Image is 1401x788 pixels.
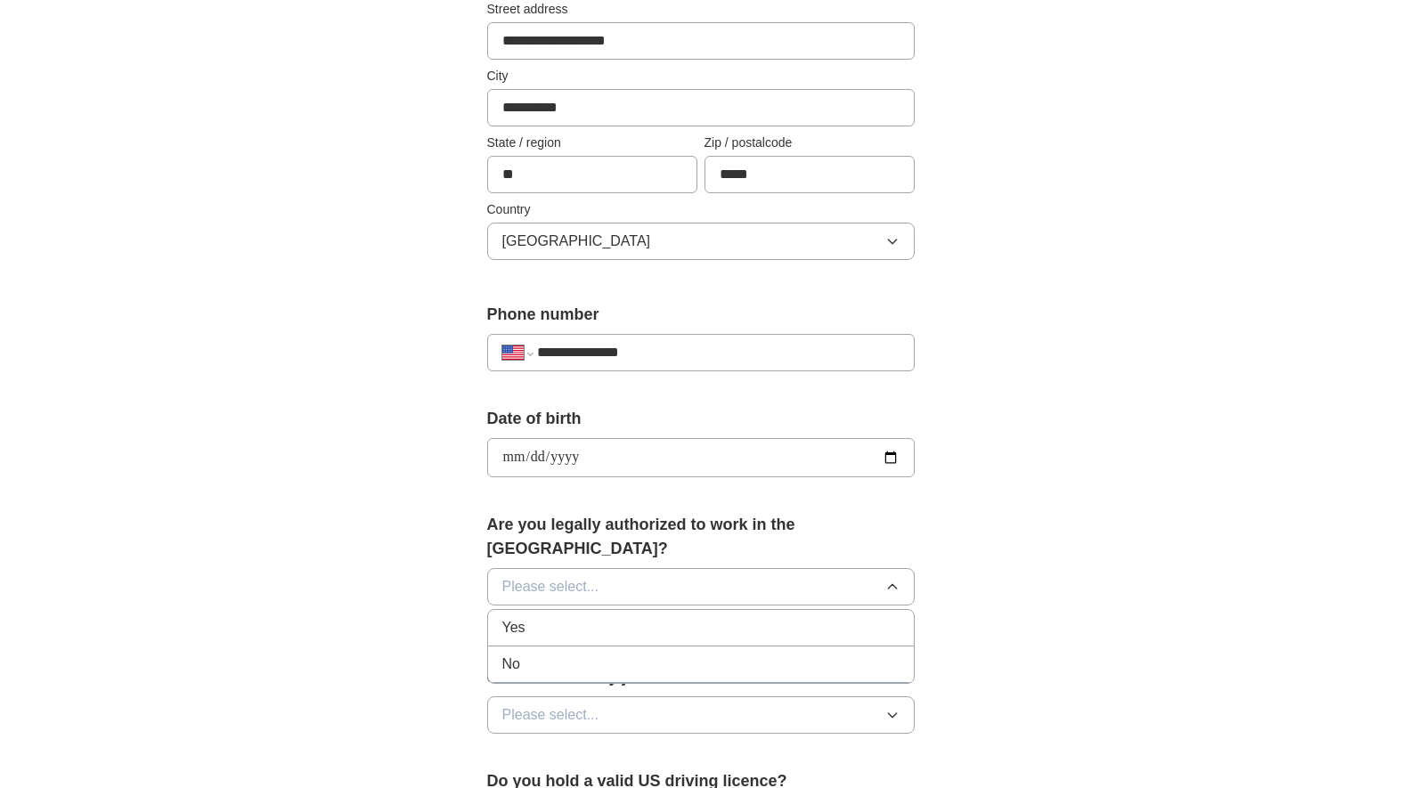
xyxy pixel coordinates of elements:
[487,513,915,561] label: Are you legally authorized to work in the [GEOGRAPHIC_DATA]?
[487,303,915,327] label: Phone number
[502,231,651,252] span: [GEOGRAPHIC_DATA]
[487,407,915,431] label: Date of birth
[487,568,915,605] button: Please select...
[487,696,915,734] button: Please select...
[487,223,915,260] button: [GEOGRAPHIC_DATA]
[487,200,915,219] label: Country
[502,654,520,675] span: No
[705,134,915,152] label: Zip / postalcode
[502,576,599,597] span: Please select...
[502,617,525,638] span: Yes
[487,134,697,152] label: State / region
[487,67,915,85] label: City
[502,704,599,726] span: Please select...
